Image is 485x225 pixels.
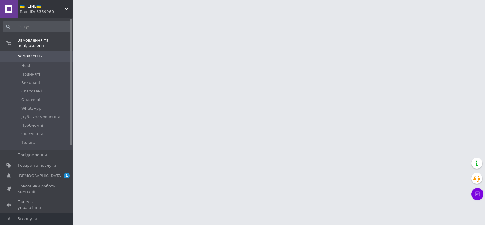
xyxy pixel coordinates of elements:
[21,123,43,128] span: Проблемні
[18,53,43,59] span: Замовлення
[21,106,41,111] span: WhatsApp
[21,80,40,86] span: Виконані
[20,4,65,9] span: 🇺🇦I_LINE🇺🇦
[21,140,35,145] span: Телега
[21,131,43,137] span: Скасувати
[20,9,73,15] div: Ваш ID: 3359960
[21,72,40,77] span: Прийняті
[18,183,56,194] span: Показники роботи компанії
[3,21,72,32] input: Пошук
[21,89,42,94] span: Скасовані
[21,97,40,102] span: Оплачені
[18,152,47,158] span: Повідомлення
[21,114,60,120] span: Дубль замовлення
[18,163,56,168] span: Товари та послуги
[18,173,62,179] span: [DEMOGRAPHIC_DATA]
[64,173,70,178] span: 1
[21,63,30,69] span: Нові
[18,38,73,49] span: Замовлення та повідомлення
[18,199,56,210] span: Панель управління
[471,188,483,200] button: Чат з покупцем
